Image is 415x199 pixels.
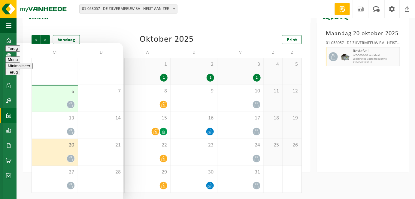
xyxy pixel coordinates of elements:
td: Z [283,47,302,58]
td: D [171,47,217,58]
span: 10 [220,88,261,95]
span: 9 [174,88,214,95]
span: 31 [220,169,261,176]
iframe: chat widget [3,43,123,199]
span: 1 [128,61,168,68]
div: 01-053057 - DE ZILVERMEEUW BV - HEIST-AAN-ZEE [326,41,400,47]
span: 23 [174,142,214,149]
span: Volgende [41,35,50,44]
a: Print [282,35,302,44]
span: WB-5000-GA restafval [353,54,398,57]
span: 18 [267,115,280,122]
span: 30 [174,169,214,176]
div: 1 [207,74,214,82]
span: Lediging op vaste frequentie [353,57,398,61]
h3: Maandag 20 oktober 2025 [326,29,400,38]
div: 1 [253,74,261,82]
span: T250002285512 [353,61,398,65]
span: Print [287,38,297,42]
span: 01-053057 - DE ZILVERMEEUW BV - HEIST-AAN-ZEE [79,5,177,14]
span: Vorige [32,35,41,44]
span: 16 [174,115,214,122]
td: V [217,47,264,58]
span: 5 [286,61,298,68]
div: Oktober 2025 [140,35,194,44]
span: 17 [220,115,261,122]
span: 4 [267,61,280,68]
span: 25 [267,142,280,149]
span: 24 [220,142,261,149]
span: 26 [286,142,298,149]
td: W [125,47,171,58]
span: 2 [174,61,214,68]
span: 8 [128,88,168,95]
div: 1 [160,74,168,82]
span: 15 [128,115,168,122]
span: 01-053057 - DE ZILVERMEEUW BV - HEIST-AAN-ZEE [80,5,177,13]
span: Restafval [353,49,398,54]
span: 11 [267,88,280,95]
img: WB-5000-GAL-GY-01 [341,52,350,61]
div: Vandaag [53,35,80,44]
td: Z [264,47,283,58]
span: 12 [286,88,298,95]
span: 3 [220,61,261,68]
span: 19 [286,115,298,122]
span: 29 [128,169,168,176]
span: 22 [128,142,168,149]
